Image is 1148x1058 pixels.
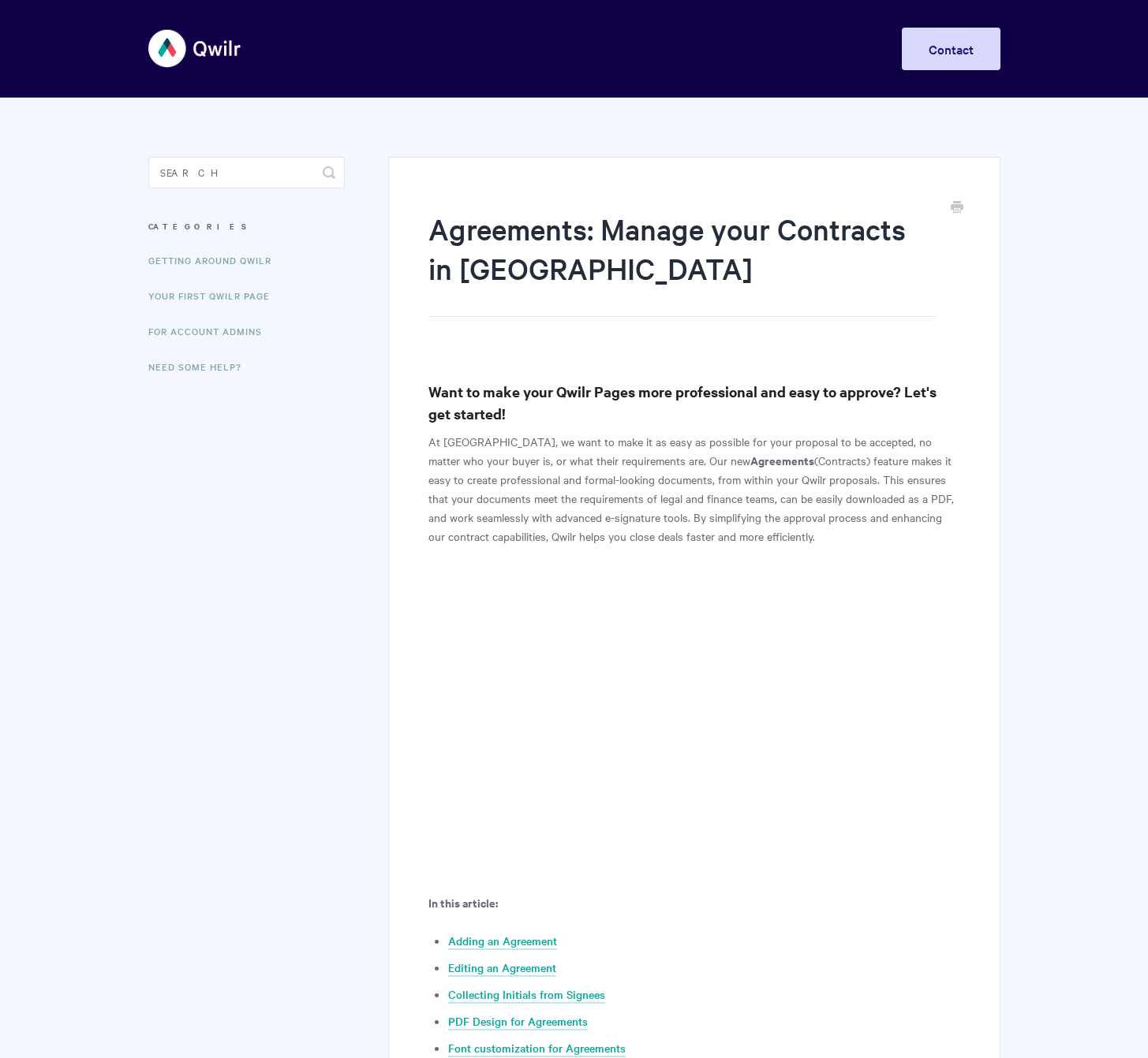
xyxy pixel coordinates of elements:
[448,1040,626,1057] a: Font customization for Agreements
[428,381,959,425] h3: Want to make your Qwilr Pages more professional and easy to approve? Let's get started!
[148,315,274,347] a: For Account Admins
[148,157,345,188] input: Search
[428,209,936,317] h1: Agreements: Manage your Contracts in [GEOGRAPHIC_DATA]
[148,212,345,240] h3: Categories
[750,452,814,468] b: Agreements
[448,933,557,950] a: Adding an Agreement
[902,28,1000,70] a: Contact
[148,244,283,276] a: Getting Around Qwilr
[951,199,963,217] a: Print this Article
[148,351,253,382] a: Need Some Help?
[448,986,605,1004] a: Collecting Initials from Signees
[148,19,242,78] img: Qwilr Help Center
[448,959,556,977] a: Editing an Agreement
[428,432,959,546] p: At [GEOGRAPHIC_DATA], we want to make it as easy as possible for your proposal to be accepted, no...
[148,280,282,311] a: Your First Qwilr Page
[428,894,498,911] b: In this article:
[448,1013,588,1030] a: PDF Design for Agreements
